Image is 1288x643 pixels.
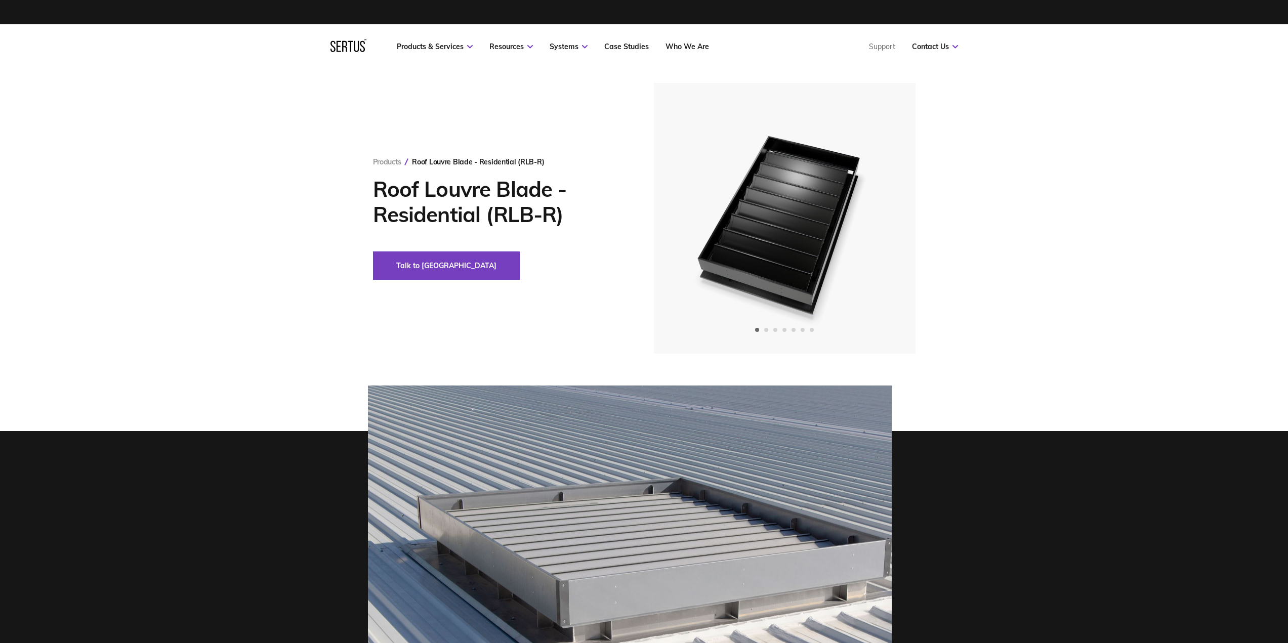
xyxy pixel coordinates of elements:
[666,42,709,51] a: Who We Are
[810,328,814,332] span: Go to slide 7
[373,251,520,280] button: Talk to [GEOGRAPHIC_DATA]
[397,42,473,51] a: Products & Services
[912,42,958,51] a: Contact Us
[373,177,624,227] h1: Roof Louvre Blade - Residential (RLB-R)
[801,328,805,332] span: Go to slide 6
[869,42,895,51] a: Support
[764,328,768,332] span: Go to slide 2
[773,328,777,332] span: Go to slide 3
[604,42,649,51] a: Case Studies
[373,157,401,166] a: Products
[792,328,796,332] span: Go to slide 5
[489,42,533,51] a: Resources
[782,328,786,332] span: Go to slide 4
[550,42,588,51] a: Systems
